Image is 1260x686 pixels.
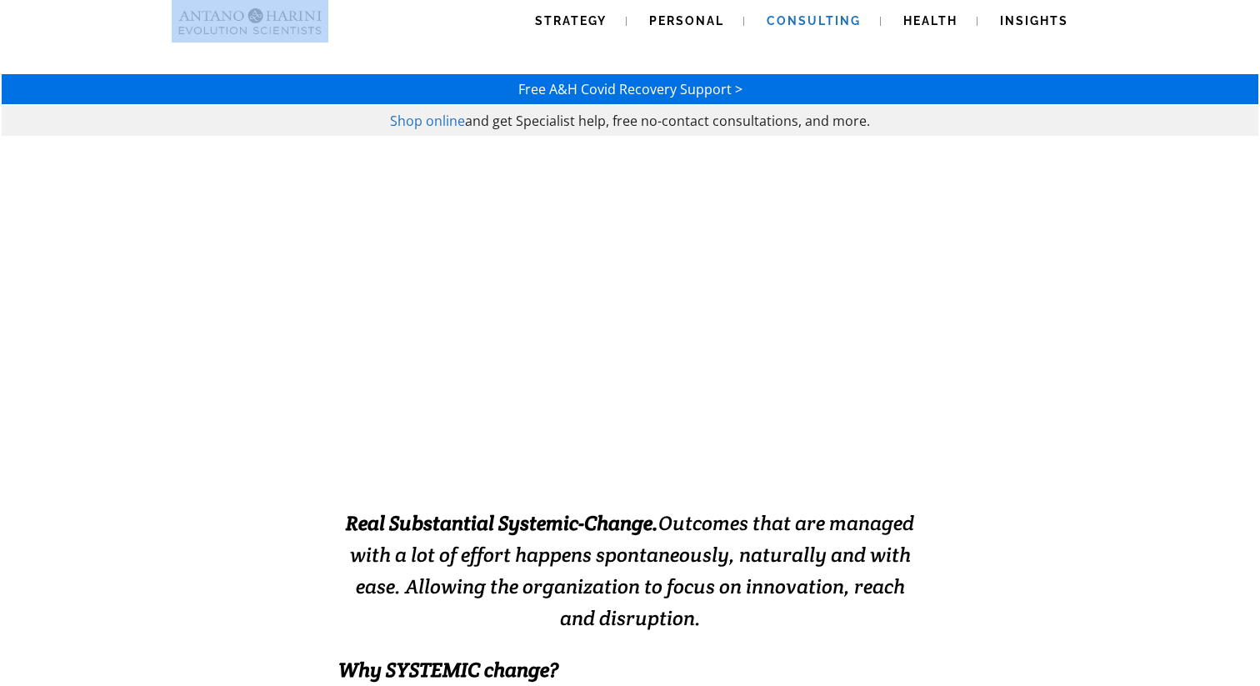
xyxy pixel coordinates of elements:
span: Consulting [767,14,861,28]
a: Free A&H Covid Recovery Support > [518,80,742,98]
a: Shop online [390,112,465,130]
span: and get Specialist help, free no-contact consultations, and more. [465,112,870,130]
span: Outcomes that are managed with a lot of effort happens spontaneously, naturally and with ease. Al... [346,510,914,631]
span: Health [903,14,957,28]
span: Personal [649,14,724,28]
span: Strategy [535,14,607,28]
span: Why SYSTEMIC change? [338,657,558,683]
span: Insights [1000,14,1068,28]
strong: EXCELLENCE INSTALLATION. ENABLED. [297,406,964,447]
strong: Real Substantial Systemic-Change. [346,510,658,536]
